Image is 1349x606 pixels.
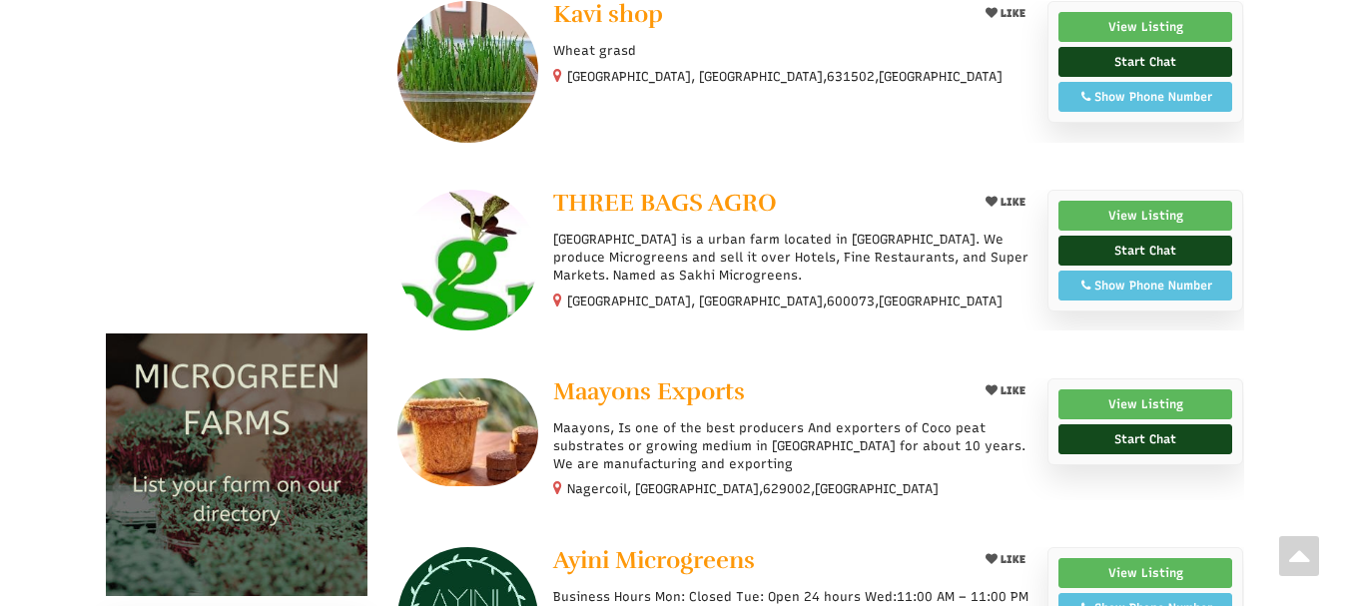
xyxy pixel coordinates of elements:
[553,188,777,218] span: THREE BAGS AGRO
[979,190,1032,215] button: LIKE
[998,196,1025,209] span: LIKE
[553,1,962,32] a: Kavi shop
[1069,277,1222,295] div: Show Phone Number
[879,293,1003,310] span: [GEOGRAPHIC_DATA]
[553,231,1031,286] p: [GEOGRAPHIC_DATA] is a urban farm located in [GEOGRAPHIC_DATA]. We produce Microgreens and sell i...
[553,547,962,578] a: Ayini Microgreens
[397,1,538,142] img: Kavi shop
[553,545,755,575] span: Ayini Microgreens
[879,68,1003,86] span: [GEOGRAPHIC_DATA]
[827,293,875,310] span: 600073
[397,190,538,330] img: THREE BAGS AGRO
[567,294,1003,308] small: [GEOGRAPHIC_DATA], [GEOGRAPHIC_DATA], ,
[553,376,745,406] span: Maayons Exports
[1058,389,1233,419] a: View Listing
[553,190,962,221] a: THREE BAGS AGRO
[1058,201,1233,231] a: View Listing
[567,69,1003,84] small: [GEOGRAPHIC_DATA], [GEOGRAPHIC_DATA], ,
[106,333,368,596] img: Microgreen Farms list your microgreen farm today
[827,68,875,86] span: 631502
[553,378,962,409] a: Maayons Exports
[979,547,1032,572] button: LIKE
[815,480,939,498] span: [GEOGRAPHIC_DATA]
[763,480,811,498] span: 629002
[1069,88,1222,106] div: Show Phone Number
[998,384,1025,397] span: LIKE
[567,481,939,496] small: Nagercoil, [GEOGRAPHIC_DATA], ,
[553,419,1031,474] p: Maayons, Is one of the best producers And exporters of Coco peat substrates or growing medium in ...
[397,378,538,486] img: Maayons Exports
[1058,12,1233,42] a: View Listing
[553,42,1031,60] p: Wheat grasd
[998,553,1025,566] span: LIKE
[1058,47,1233,77] a: Start Chat
[1058,236,1233,266] a: Start Chat
[998,7,1025,20] span: LIKE
[979,1,1032,26] button: LIKE
[979,378,1032,403] button: LIKE
[1058,558,1233,588] a: View Listing
[1058,424,1233,454] a: Start Chat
